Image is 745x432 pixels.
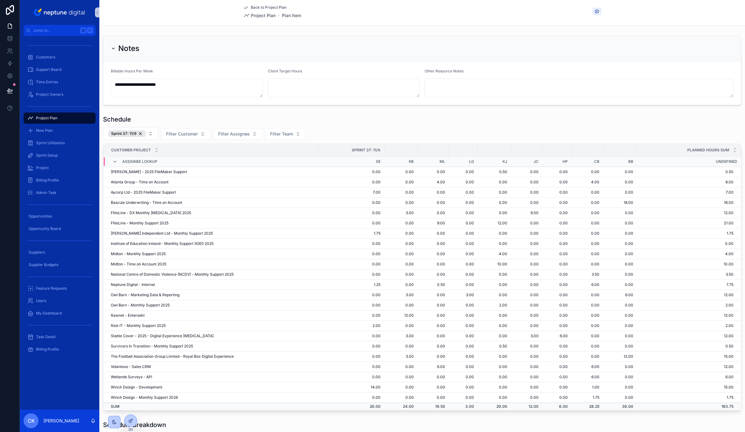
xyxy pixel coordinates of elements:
[542,280,571,290] td: 0.00
[478,239,511,249] td: 0.00
[637,321,741,331] td: 2.00
[571,362,603,372] td: 6.00
[603,362,637,372] td: 0.00
[637,228,741,239] td: 1.75
[108,130,146,137] button: Unselect 65
[511,341,542,352] td: 0.00
[478,290,511,300] td: 0.00
[418,167,449,177] td: 0.00
[478,362,511,372] td: 0.00
[318,362,384,372] td: 0.00
[384,187,417,198] td: 0.00
[418,341,449,352] td: 0.00
[603,228,637,239] td: 0.00
[637,187,741,198] td: 7.00
[270,131,293,137] span: Filter Team
[478,177,511,187] td: 0.00
[122,159,157,164] span: Assignee lookup
[603,177,637,187] td: 0.00
[449,198,478,208] td: 0.00
[36,92,63,97] span: Project Owners
[542,331,571,341] td: 6.00
[571,310,603,321] td: 0.00
[571,269,603,280] td: 3.50
[418,187,449,198] td: 0.00
[571,280,603,290] td: 6.00
[20,36,99,363] div: scrollable content
[449,341,478,352] td: 0.00
[384,300,417,310] td: 0.00
[36,298,46,303] span: Users
[103,331,318,341] td: Stable Cover - 2025 - Digital Experience [MEDICAL_DATA]
[603,269,637,280] td: 0.00
[251,12,276,19] span: Project Plan
[384,228,417,239] td: 0.00
[603,341,637,352] td: 0.00
[24,283,96,294] a: Feature Requests
[103,187,318,198] td: Aycorp Ltd - 2025 FileMaker Support
[478,218,511,228] td: 12.00
[29,262,58,267] span: Supplier Budgets
[542,341,571,352] td: 0.00
[511,187,542,198] td: 0.00
[511,280,542,290] td: 0.00
[603,331,637,341] td: 0.00
[603,259,637,269] td: 0.00
[603,290,637,300] td: 6.00
[571,352,603,362] td: 0.00
[449,157,478,167] td: LG
[24,150,96,161] a: Sprint Setup
[318,269,384,280] td: 0.00
[218,131,250,137] span: Filter Assignee
[637,352,741,362] td: 15.00
[478,280,511,290] td: 0.00
[571,290,603,300] td: 0.00
[418,331,449,341] td: 0.00
[384,310,417,321] td: 12.00
[571,187,603,198] td: 0.00
[425,69,463,73] span: Other Resource Notes
[478,331,511,341] td: 0.00
[24,137,96,149] a: Sprint Utilisation
[449,321,478,331] td: 0.00
[318,187,384,198] td: 7.00
[103,259,318,269] td: Midton - Time on Account 2025
[36,128,53,133] span: New Plan
[24,308,96,319] a: My Dashboard
[637,331,741,341] td: 12.00
[603,352,637,362] td: 12.00
[603,208,637,218] td: 0.00
[449,239,478,249] td: 0.00
[103,310,318,321] td: Rawnet - Entersekt
[103,290,318,300] td: Owl Barn - Marketing Data & Reporting
[542,249,571,259] td: 0.00
[118,44,139,53] h2: Notes
[24,211,96,222] a: Opportunities
[542,362,571,372] td: 0.00
[103,321,318,331] td: Red-IT - Monthly Support 2025
[449,269,478,280] td: 0.00
[542,157,571,167] td: HP
[449,280,478,290] td: 0.00
[103,239,318,249] td: Institute of Education Ireland - Monthly Support (IOEI) 2025
[511,249,542,259] td: 0.00
[511,300,542,310] td: 0.00
[637,259,741,269] td: 10.00
[418,239,449,249] td: 0.00
[449,228,478,239] td: 0.00
[603,157,637,167] td: BB
[36,80,58,85] span: Time Entries
[418,157,449,167] td: ML
[603,167,637,177] td: 0.00
[542,352,571,362] td: 0.00
[88,28,93,33] span: K
[542,239,571,249] td: 0.00
[511,228,542,239] td: 0.00
[24,344,96,355] a: Billing Profile
[571,198,603,208] td: 0.00
[251,5,287,10] span: Back to Project Plan
[511,352,542,362] td: 0.00
[24,223,96,234] a: Opportunity Board
[384,352,417,362] td: 3.00
[571,228,603,239] td: 0.00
